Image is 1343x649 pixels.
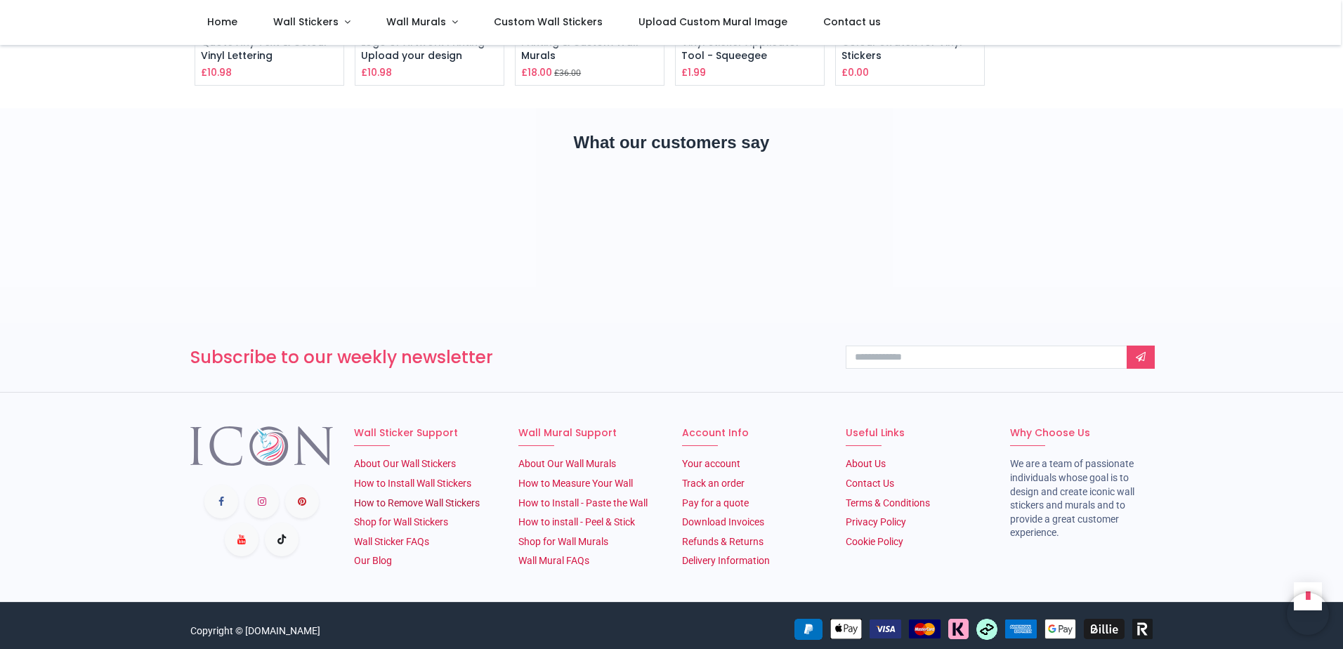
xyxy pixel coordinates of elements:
a: Download Invoices [682,516,764,527]
span: 10.98 [207,65,232,79]
a: Colour Swatch for Vinyl Stickers [841,35,962,63]
a: Vinyl Sticker Applicator Tool - Squeegee [681,35,800,63]
span: 1.99 [688,65,706,79]
span: Wall Stickers [273,15,339,29]
iframe: Customer reviews powered by Trustpilot [190,180,1153,278]
span: Contact us [823,15,881,29]
h6: £ [201,65,232,79]
a: Delivery Information [682,555,770,566]
a: Copyright © [DOMAIN_NAME] [190,625,320,636]
a: How to Remove Wall Stickers [354,497,480,509]
a: Contact Us [846,478,894,489]
small: £ [554,67,581,79]
img: PayPal [794,619,823,640]
span: Custom Wall Stickers [494,15,603,29]
h6: Wall Sticker Support [354,426,497,440]
a: How to install - Peel & Stick [518,516,635,527]
a: Refunds & Returns [682,536,764,547]
a: Cookie Policy [846,536,903,547]
h6: Wall Mural Support [518,426,661,440]
img: Google Pay [1044,619,1076,639]
h6: Account Info [682,426,825,440]
a: Track an order [682,478,745,489]
h3: Subscribe to our weekly newsletter [190,346,825,369]
a: Custom Wall Sticker Quote Any Text & Colour - Vinyl Lettering [201,21,336,63]
a: Our Blog [354,555,392,566]
h6: Vinyl Sticker Applicator Tool - Squeegee [681,36,818,63]
a: About Our Wall Stickers [354,458,456,469]
img: Afterpay Clearpay [976,619,997,640]
a: Wall Sticker FAQs [354,536,429,547]
span: 18.00 [528,65,552,79]
h2: What our customers say [190,131,1153,155]
a: About Us​ [846,458,886,469]
a: Your account [682,458,740,469]
a: Pay for a quote [682,497,749,509]
img: Revolut Pay [1132,619,1153,639]
a: Custom Wall Sticker - Logo or Artwork Printing - Upload your design [361,21,493,63]
span: 10.98 [367,65,392,79]
span: Wall Murals [386,15,446,29]
span: 0.00 [848,65,869,79]
iframe: Brevo live chat [1287,593,1329,635]
h6: Colour Swatch for Vinyl Stickers [841,36,978,63]
img: American Express [1005,619,1037,638]
h6: £ [361,65,392,79]
a: Privacy Policy [846,516,906,527]
span: Home [207,15,237,29]
img: MasterCard [909,619,941,638]
a: How to Measure Your Wall [518,478,633,489]
a: About Our Wall Murals [518,458,616,469]
a: Shop for Wall Stickers [354,516,448,527]
h6: £ [521,65,552,79]
a: Terms & Conditions [846,497,930,509]
span: 36.00 [559,68,581,78]
a: How to Install - Paste the Wall [518,497,648,509]
img: Billie [1084,619,1125,639]
li: We are a team of passionate individuals whose goal is to design and create iconic wall stickers a... [1010,457,1153,540]
span: Upload Custom Mural Image [638,15,787,29]
img: Klarna [948,619,969,639]
h6: £ [681,65,706,79]
h6: Useful Links [846,426,988,440]
img: Apple Pay [830,619,862,639]
a: Wall Mural FAQs [518,555,589,566]
img: VISA [870,619,901,638]
a: How to Install Wall Stickers [354,478,471,489]
a: Custom Wallpaper Printing & Custom Wall Murals [521,21,638,63]
h6: Why Choose Us [1010,426,1153,440]
a: Shop for Wall Murals [518,536,608,547]
h6: £ [841,65,869,79]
